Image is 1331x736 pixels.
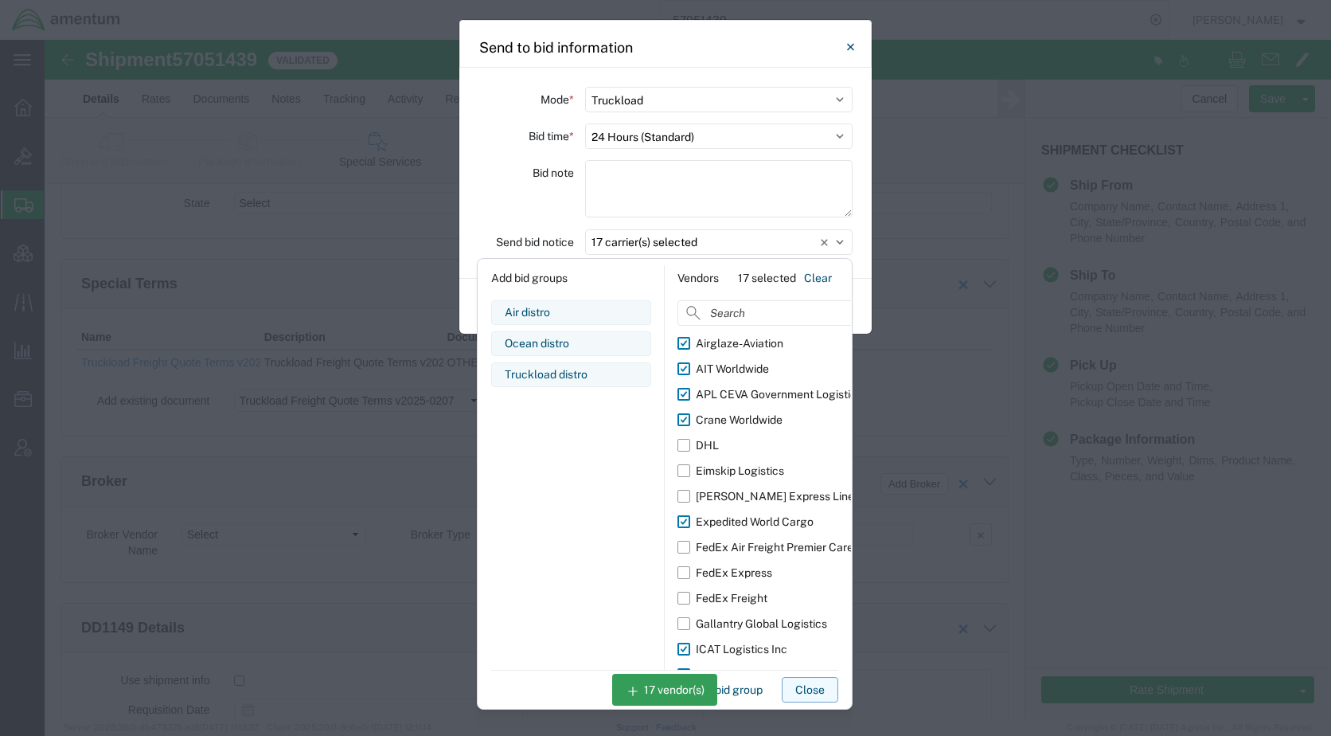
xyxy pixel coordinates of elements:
label: Mode [541,87,574,112]
div: 17 selected [738,270,796,287]
button: Clear [798,265,838,291]
label: Send bid notice [496,229,574,255]
label: Bid time [529,123,574,149]
div: Vendors [677,270,719,287]
div: Air distro [505,304,638,321]
label: Bid note [533,160,574,186]
div: Add bid groups [491,265,651,291]
h4: Send to bid information [479,37,633,58]
button: 17 carrier(s) selected [585,229,853,255]
button: Close [834,31,866,63]
input: Search [677,300,890,326]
